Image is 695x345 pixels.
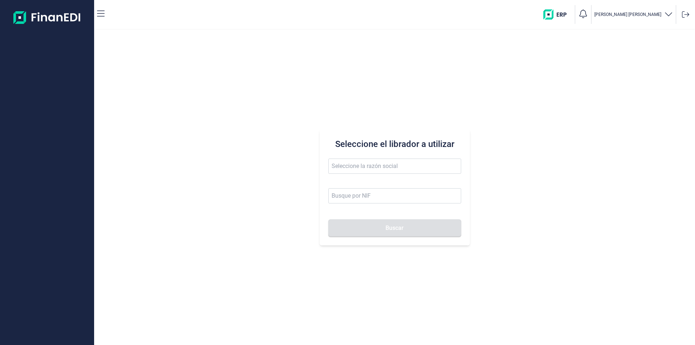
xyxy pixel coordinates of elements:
[594,9,673,20] button: [PERSON_NAME] [PERSON_NAME]
[328,188,461,203] input: Busque por NIF
[386,225,404,231] span: Buscar
[594,12,661,17] p: [PERSON_NAME] [PERSON_NAME]
[543,9,572,20] img: erp
[328,138,461,150] h3: Seleccione el librador a utilizar
[328,219,461,237] button: Buscar
[13,6,81,29] img: Logo de aplicación
[328,159,461,174] input: Seleccione la razón social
